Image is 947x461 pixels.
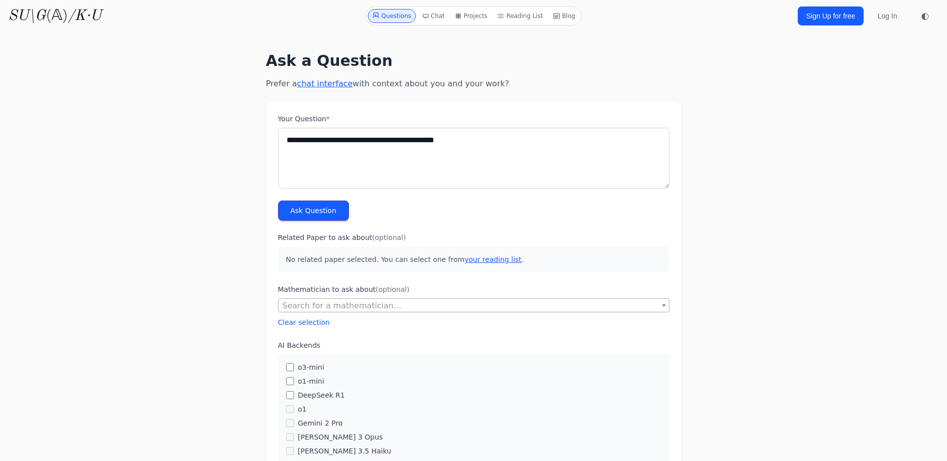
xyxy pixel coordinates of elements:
a: Reading List [493,9,547,23]
label: Related Paper to ask about [278,232,669,242]
span: ◐ [921,11,929,20]
button: Ask Question [278,201,349,221]
label: [PERSON_NAME] 3 Opus [298,432,383,442]
label: DeepSeek R1 [298,390,345,400]
p: No related paper selected. You can select one from . [278,246,669,272]
label: o3-mini [298,362,324,372]
span: Search for a mathematician... [279,299,669,313]
a: Blog [549,9,580,23]
a: chat interface [297,79,352,88]
button: ◐ [915,6,935,26]
label: AI Backends [278,340,669,350]
a: SU\G(𝔸)/K·U [8,7,101,25]
a: Log In [872,7,903,25]
a: Sign Up for free [798,6,864,25]
span: Search for a mathematician... [278,298,669,312]
label: Gemini 2 Pro [298,418,343,428]
label: o1 [298,404,307,414]
label: Mathematician to ask about [278,284,669,294]
a: Questions [368,9,416,23]
a: Projects [451,9,491,23]
a: Chat [418,9,449,23]
label: [PERSON_NAME] 3.5 Haiku [298,446,391,456]
button: Clear selection [278,317,330,327]
span: (optional) [376,285,410,293]
span: Search for a mathematician... [283,301,401,310]
i: /K·U [68,8,101,23]
span: (optional) [372,233,406,241]
h1: Ask a Question [266,52,681,70]
label: Your Question [278,114,669,124]
label: o1-mini [298,376,324,386]
a: your reading list [464,255,521,263]
i: SU\G [8,8,46,23]
p: Prefer a with context about you and your work? [266,78,681,90]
